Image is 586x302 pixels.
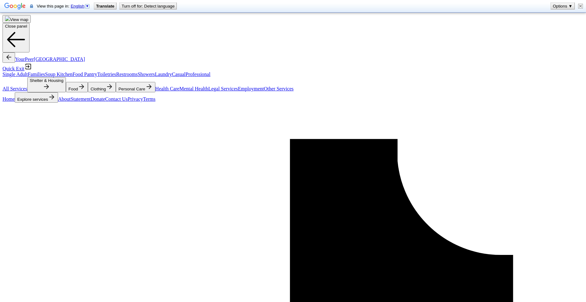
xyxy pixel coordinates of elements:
span: View map [10,17,28,22]
a: Families [28,72,45,77]
img: Google Translate [4,2,26,11]
a: All Services [3,86,27,91]
button: Shelter & Housing [27,77,66,92]
span: Food [68,87,78,91]
button: View map [3,15,31,23]
a: Quick Exit [3,66,32,71]
a: Employment [238,86,264,91]
button: Turn off for: Detect language [120,3,176,9]
button: Clothing [88,82,116,92]
button: Explore services [15,92,58,103]
a: Donate [91,96,105,102]
img: map-icon.svg [5,16,10,21]
span: Close panel [5,24,27,29]
a: Casual [172,72,186,77]
span: Shelter & Housing [30,78,63,83]
a: Restrooms [116,72,137,77]
span: Explore services [17,97,48,102]
img: The content of this secure page will be sent to Google for translation using a secure connection. [30,4,33,8]
button: Personal Care [116,82,155,92]
img: Close [578,4,583,8]
a: Health Care [155,86,180,91]
a: Mental Health [179,86,208,91]
button: Options ▼ [551,3,574,9]
span: YourPeer [15,57,34,62]
a: Soup Kitchen [45,72,73,77]
a: Home [3,96,15,102]
a: Contact Us [105,96,128,102]
span: View this page in: [37,4,91,8]
span: Personal Care [118,87,145,91]
span: [GEOGRAPHIC_DATA] [34,57,85,62]
a: Other Services [264,86,294,91]
a: YourPeer[GEOGRAPHIC_DATA] [15,57,85,62]
button: Translate [94,3,116,9]
button: Food [66,82,88,92]
a: Food Pantry [73,72,97,77]
b: Translate [96,4,115,8]
button: Close panel [3,23,30,52]
a: Showers [137,72,155,77]
a: Toiletries [97,72,116,77]
a: Terms [143,96,156,102]
a: Laundry [155,72,172,77]
a: Privacy [128,96,143,102]
span: English [71,4,84,8]
span: Quick Exit [3,66,24,71]
a: English [71,4,90,8]
a: About [58,96,71,102]
a: Statement [71,96,91,102]
a: Professional [185,72,210,77]
a: Single Adult [3,72,28,77]
a: Legal Services [208,86,238,91]
span: Clothing [90,87,106,91]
